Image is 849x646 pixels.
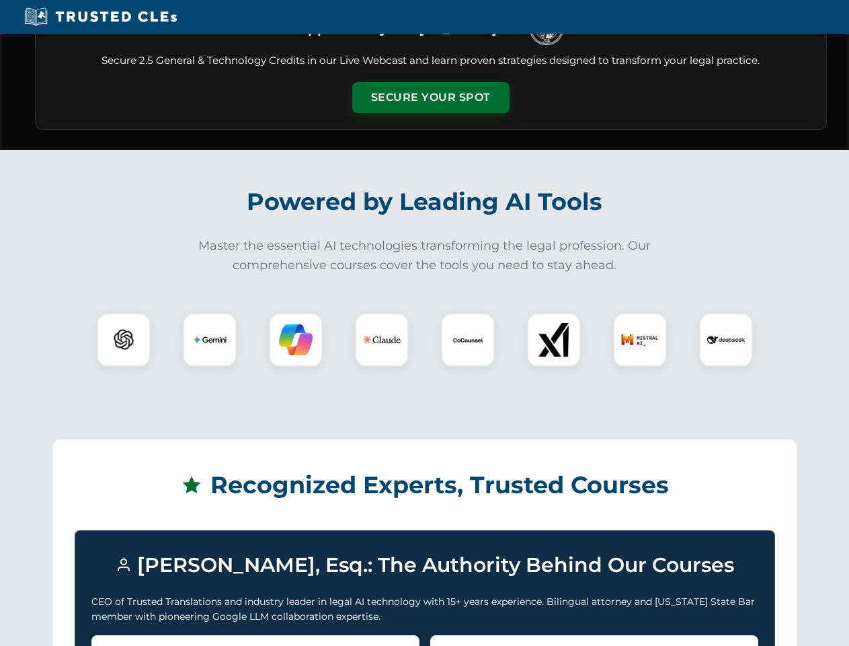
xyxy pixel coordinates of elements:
[75,462,775,509] h2: Recognized Experts, Trusted Courses
[269,313,323,367] div: Copilot
[183,313,237,367] div: Gemini
[352,82,510,113] button: Secure Your Spot
[52,53,810,69] p: Secure 2.5 General & Technology Credits in our Live Webcast and learn proven strategies designed ...
[20,7,181,27] img: Trusted CLEs
[91,547,758,583] h3: [PERSON_NAME], Esq.: The Authority Behind Our Courses
[707,321,745,359] img: DeepSeek Logo
[279,323,313,357] img: Copilot Logo
[621,321,659,359] img: Mistral AI Logo
[97,313,151,367] div: ChatGPT
[193,323,227,357] img: Gemini Logo
[52,178,797,225] h2: Powered by Leading AI Tools
[451,323,485,357] img: CoCounsel Logo
[91,594,758,624] p: CEO of Trusted Translations and industry leader in legal AI technology with 15+ years experience....
[699,313,753,367] div: DeepSeek
[104,320,143,359] img: ChatGPT Logo
[190,236,660,275] p: Master the essential AI technologies transforming the legal profession. Our comprehensive courses...
[441,313,495,367] div: CoCounsel
[537,323,571,357] img: xAI Logo
[355,313,409,367] div: Claude
[363,321,401,359] img: Claude Logo
[613,313,667,367] div: Mistral AI
[527,313,581,367] div: xAI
